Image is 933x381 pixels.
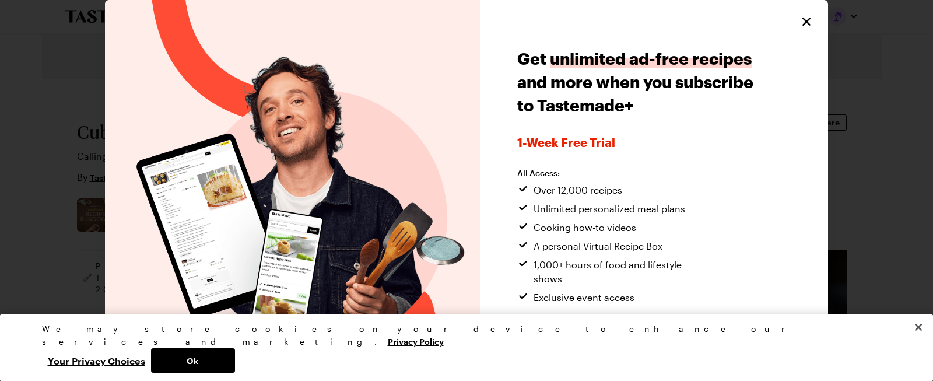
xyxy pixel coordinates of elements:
span: Exclusive event access [534,291,634,305]
span: 1-week Free Trial [517,135,757,149]
span: A personal Virtual Recipe Box [534,239,662,253]
button: Close [799,14,814,29]
button: Your Privacy Choices [42,348,151,373]
h1: Get and more when you subscribe to Tastemade+ [517,47,757,117]
span: unlimited ad-free recipes [550,49,752,68]
div: Privacy [42,323,882,373]
span: 1,000+ hours of food and lifestyle shows [534,258,710,286]
h2: All Access: [517,168,710,179]
span: Cooking how-to videos [534,221,636,235]
div: We may store cookies on your device to enhance our services and marketing. [42,323,882,348]
button: Close [906,314,931,340]
button: Ok [151,348,235,373]
a: More information about your privacy, opens in a new tab [388,335,444,347]
span: Over 12,000 recipes [534,183,622,197]
span: Unlimited personalized meal plans [534,202,685,216]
